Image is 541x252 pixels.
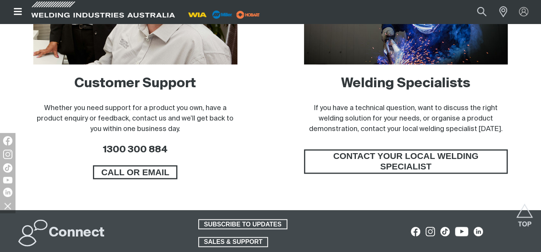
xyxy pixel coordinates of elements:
button: Scroll to top [516,204,533,221]
span: Whether you need support for a product you own, have a product enquiry or feedback, contact us an... [37,105,234,133]
img: LinkedIn [3,188,12,197]
img: YouTube [3,177,12,183]
span: SALES & SUPPORT [199,237,268,247]
a: Welding Specialists [341,77,471,90]
span: If you have a technical question, want to discuss the right welding solution for your needs, or o... [309,105,503,133]
h2: Connect [49,224,105,242]
a: CALL OR EMAIL [93,165,177,179]
a: SUBSCRIBE TO UPDATES [198,219,287,229]
img: TikTok [3,163,12,173]
input: Product name or item number... [459,3,495,21]
span: CONTACT YOUR LOCAL WELDING SPECIALIST [305,149,507,174]
span: SUBSCRIBE TO UPDATES [199,219,287,229]
a: SALES & SUPPORT [198,237,268,247]
a: miller [234,12,262,17]
img: miller [234,9,262,21]
button: Search products [469,3,495,21]
a: CONTACT YOUR LOCAL WELDING SPECIALIST [304,149,508,174]
a: 1300 300 884 [103,145,168,154]
a: Customer Support [74,77,196,90]
span: CALL OR EMAIL [94,165,176,179]
img: Facebook [3,136,12,145]
img: hide socials [1,199,14,212]
img: Instagram [3,150,12,159]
